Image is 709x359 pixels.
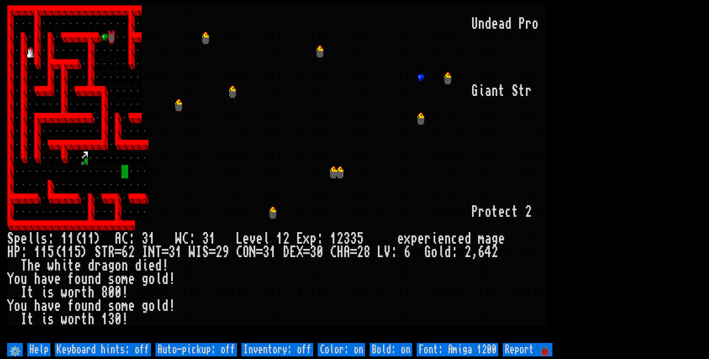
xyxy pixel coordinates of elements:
[451,232,458,246] div: c
[88,259,95,272] div: d
[370,343,412,356] input: Bold: on
[256,232,263,246] div: e
[34,246,41,259] div: 1
[404,246,411,259] div: 6
[121,259,128,272] div: n
[471,17,478,31] div: U
[121,313,128,326] div: !
[88,299,95,313] div: n
[169,272,175,286] div: !
[478,17,485,31] div: n
[169,299,175,313] div: !
[27,232,34,246] div: l
[485,232,491,246] div: a
[55,343,151,356] input: Keyboard hints: off
[155,272,162,286] div: l
[27,343,50,356] input: Help
[74,246,81,259] div: 5
[485,17,491,31] div: d
[128,272,135,286] div: e
[155,299,162,313] div: l
[236,246,243,259] div: C
[95,259,101,272] div: r
[142,246,148,259] div: I
[465,232,471,246] div: d
[155,343,237,356] input: Auto-pickup: off
[34,232,41,246] div: l
[525,84,532,98] div: r
[95,232,101,246] div: )
[41,246,47,259] div: 1
[451,246,458,259] div: :
[47,259,54,272] div: w
[54,259,61,272] div: h
[209,232,216,246] div: 1
[74,232,81,246] div: (
[27,286,34,299] div: t
[142,272,148,286] div: g
[54,299,61,313] div: e
[512,84,518,98] div: S
[195,246,202,259] div: I
[142,259,148,272] div: i
[438,232,444,246] div: e
[283,246,290,259] div: D
[115,313,121,326] div: 0
[518,17,525,31] div: P
[41,232,47,246] div: s
[162,299,169,313] div: d
[491,205,498,219] div: t
[101,286,108,299] div: 8
[444,246,451,259] div: d
[478,246,485,259] div: 6
[95,272,101,286] div: d
[175,232,182,246] div: W
[503,343,552,356] input: Report 🐞
[377,246,384,259] div: L
[61,246,68,259] div: 1
[491,84,498,98] div: n
[337,232,343,246] div: 2
[21,259,27,272] div: T
[115,286,121,299] div: 0
[343,232,350,246] div: 3
[68,313,74,326] div: o
[108,246,115,259] div: R
[47,299,54,313] div: v
[155,259,162,272] div: d
[101,313,108,326] div: 1
[491,17,498,31] div: e
[337,246,343,259] div: H
[444,232,451,246] div: n
[364,246,370,259] div: 8
[95,299,101,313] div: d
[417,343,498,356] input: Font: Amiga 1200
[68,246,74,259] div: 1
[7,343,23,356] input: ⚙️
[303,246,310,259] div: =
[269,246,276,259] div: 1
[276,232,283,246] div: 1
[317,232,323,246] div: :
[68,286,74,299] div: o
[303,232,310,246] div: x
[95,246,101,259] div: S
[518,84,525,98] div: t
[41,299,47,313] div: a
[128,232,135,246] div: :
[88,286,95,299] div: h
[108,272,115,286] div: s
[7,272,14,286] div: Y
[241,343,313,356] input: Inventory: off
[263,232,269,246] div: l
[68,259,74,272] div: t
[431,232,438,246] div: i
[397,232,404,246] div: e
[41,272,47,286] div: a
[404,232,411,246] div: x
[155,246,162,259] div: T
[296,246,303,259] div: X
[296,232,303,246] div: E
[202,246,209,259] div: S
[7,246,14,259] div: H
